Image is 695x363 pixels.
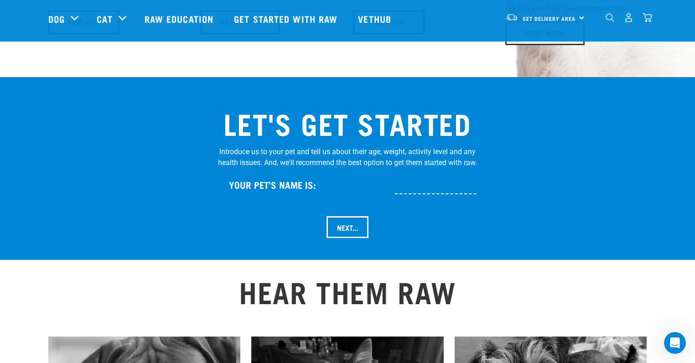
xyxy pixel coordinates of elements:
[349,0,403,37] a: Vethub
[624,13,633,22] img: user.png
[48,275,647,307] h2: HEAR THEM RAW
[506,13,518,21] img: van-moving.png
[48,12,65,26] a: Dog
[97,12,112,26] a: Cat
[218,106,477,139] h2: LET'S GET STARTED
[643,13,652,22] img: home-icon@2x.png
[218,146,477,168] p: Introduce us to your pet and tell us about their age, weight, activity level and any health issue...
[523,17,576,20] span: Set Delivery Area
[135,0,225,37] a: Raw Education
[225,0,349,37] a: Get started with Raw
[327,216,368,238] input: Next...
[606,13,614,22] img: home-icon-1@2x.png
[229,179,316,190] h4: Your Pet’s name is:
[664,332,686,354] iframe: Intercom live chat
